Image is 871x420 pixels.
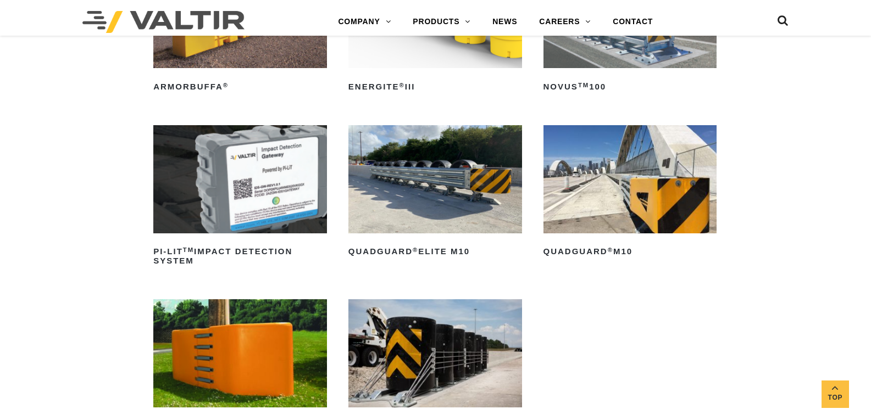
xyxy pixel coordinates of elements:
[348,78,522,96] h2: ENERGITE III
[223,82,229,88] sup: ®
[822,380,849,408] a: Top
[602,11,664,33] a: CONTACT
[543,78,717,96] h2: NOVUS 100
[400,82,405,88] sup: ®
[528,11,602,33] a: CAREERS
[327,11,402,33] a: COMPANY
[153,243,327,270] h2: PI-LIT Impact Detection System
[153,125,327,270] a: PI-LITTMImpact Detection System
[402,11,481,33] a: PRODUCTS
[543,243,717,261] h2: QuadGuard M10
[608,247,613,253] sup: ®
[183,247,194,253] sup: TM
[822,391,849,404] span: Top
[578,82,589,88] sup: TM
[348,125,522,261] a: QuadGuard®Elite M10
[82,11,245,33] img: Valtir
[481,11,528,33] a: NEWS
[543,125,717,261] a: QuadGuard®M10
[413,247,418,253] sup: ®
[153,78,327,96] h2: ArmorBuffa
[348,243,522,261] h2: QuadGuard Elite M10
